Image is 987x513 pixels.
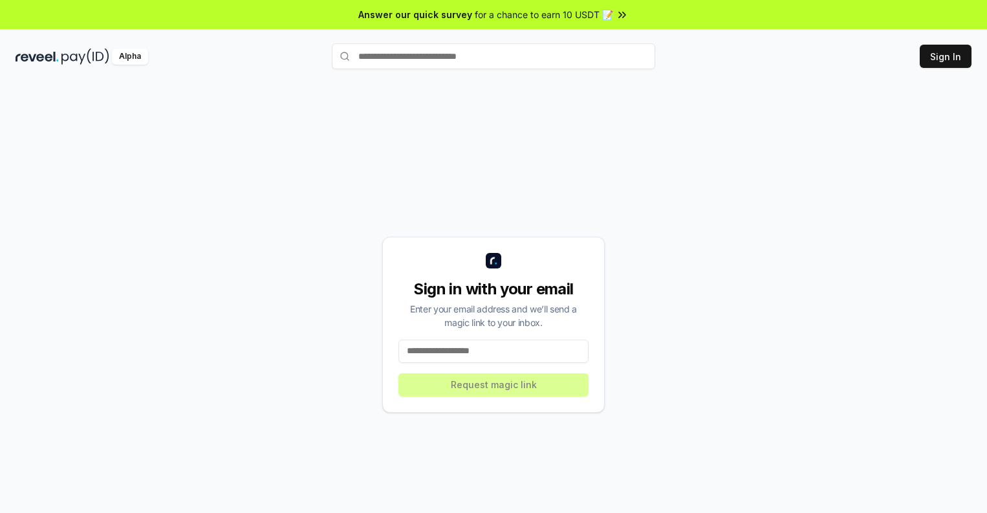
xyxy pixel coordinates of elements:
[475,8,613,21] span: for a chance to earn 10 USDT 📝
[61,49,109,65] img: pay_id
[398,279,589,300] div: Sign in with your email
[486,253,501,268] img: logo_small
[398,302,589,329] div: Enter your email address and we’ll send a magic link to your inbox.
[112,49,148,65] div: Alpha
[358,8,472,21] span: Answer our quick survey
[16,49,59,65] img: reveel_dark
[920,45,971,68] button: Sign In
